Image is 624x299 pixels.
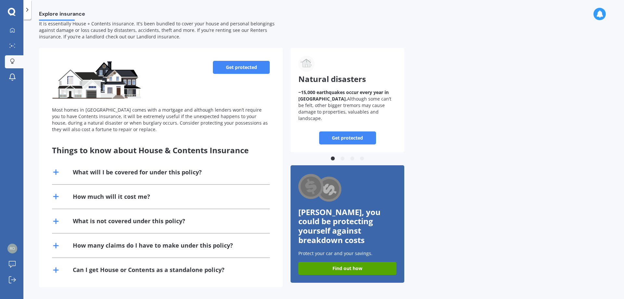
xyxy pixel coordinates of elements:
[73,193,150,201] div: How much will it cost me?
[73,168,202,176] div: What will I be covered for under this policy?
[39,11,85,20] span: Explore insurance
[39,20,275,40] span: It is essentially House + Contents insurance. It's been bundled to cover your house and personal ...
[349,156,356,162] button: 3
[298,56,315,72] img: Natural disasters
[330,156,336,162] button: 1
[52,107,270,133] div: Most homes in [GEOGRAPHIC_DATA] comes with a mortgage and although lenders won’t require you to h...
[298,173,342,203] img: Cashback
[52,145,249,156] span: Things to know about House & Contents Insurance
[73,266,225,274] div: Can I get House or Contents as a standalone policy?
[319,131,376,144] a: Get protected
[298,89,389,102] b: occur every year in [GEOGRAPHIC_DATA].
[298,89,396,122] p: Although some can’t be felt, other bigger tremors may cause damage to properties, valuables and l...
[73,241,233,250] div: How many claims do I have to make under this policy?
[359,156,365,162] button: 4
[298,250,396,257] p: Protect your car and your savings.
[298,262,396,275] a: Find out how
[298,89,345,95] b: ~15,000 earthquakes
[52,61,142,100] img: House & Contents insurance
[339,156,346,162] button: 2
[73,217,185,225] div: What is not covered under this policy?
[213,61,270,74] a: Get protected
[298,207,381,245] span: [PERSON_NAME], you could be protecting yourself against breakdown costs
[7,244,17,253] img: 21f5c38a4a8bf261d7a8fc54daac39b7
[298,74,366,84] span: Natural disasters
